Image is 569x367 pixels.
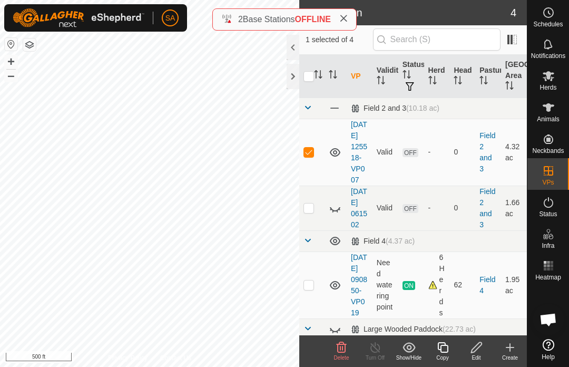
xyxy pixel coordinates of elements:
div: - [428,147,446,158]
span: Base Stations [243,15,295,24]
a: [DATE] 090850-VP019 [351,253,367,317]
button: – [5,69,17,82]
span: Help [542,354,555,360]
a: Privacy Policy [108,353,148,363]
p-sorticon: Activate to sort [377,78,385,86]
span: ON [403,281,415,290]
h2: In Rotation [306,6,511,19]
span: OFF [403,148,418,157]
button: Map Layers [23,38,36,51]
th: Validity [372,55,398,98]
div: Show/Hide [392,354,426,362]
div: Large Wooded Paddock [351,325,476,334]
span: Notifications [531,53,565,59]
span: 2 [238,15,243,24]
button: Reset Map [5,38,17,51]
p-sorticon: Activate to sort [329,72,337,80]
a: Field 2 and 3 [479,131,495,173]
a: Contact Us [160,353,191,363]
th: Status [398,55,424,98]
td: Need watering point [372,252,398,318]
div: Field 2 and 3 [351,104,439,113]
div: Open chat [533,304,564,335]
input: Search (S) [373,28,501,51]
span: Neckbands [532,148,564,154]
p-sorticon: Activate to sort [479,78,488,86]
span: (22.73 ac) [443,325,476,333]
p-sorticon: Activate to sort [454,78,462,86]
a: Field 2 and 3 [479,187,495,229]
th: Head [449,55,475,98]
span: Herds [539,84,556,91]
div: Turn Off [358,354,392,362]
th: Pasture [475,55,501,98]
img: Gallagher Logo [13,8,144,27]
span: Infra [542,243,554,249]
div: Create [493,354,527,362]
p-sorticon: Activate to sort [403,72,411,80]
span: OFFLINE [295,15,331,24]
span: SA [165,13,175,24]
span: OFF [403,204,418,213]
span: Heatmap [535,274,561,281]
a: [DATE] 061502 [351,187,367,229]
th: [GEOGRAPHIC_DATA] Area [501,55,527,98]
button: + [5,55,17,68]
div: Edit [459,354,493,362]
p-sorticon: Activate to sort [428,78,437,86]
span: (4.37 ac) [386,237,415,245]
td: 4.32 ac [501,119,527,186]
p-sorticon: Activate to sort [505,83,514,91]
td: Valid [372,119,398,186]
td: 1.95 ac [501,252,527,318]
span: 1 selected of 4 [306,34,373,45]
td: 0 [449,186,475,230]
div: Field 4 [351,237,415,246]
span: Animals [537,116,560,122]
td: 62 [449,252,475,318]
p-sorticon: Activate to sort [314,72,322,80]
td: 0 [449,119,475,186]
span: 4 [511,5,516,21]
span: Status [539,211,557,217]
span: Delete [334,355,349,361]
div: 6 Herds [428,252,446,318]
a: Help [527,335,569,364]
span: Schedules [533,21,563,27]
td: Valid [372,186,398,230]
div: Copy [426,354,459,362]
div: - [428,202,446,214]
th: VP [347,55,372,98]
a: [DATE] 125518-VP007 [351,120,367,184]
a: Field 4 [479,275,495,295]
span: VPs [542,179,554,186]
th: Herd [424,55,450,98]
span: (10.18 ac) [406,104,439,112]
td: 1.66 ac [501,186,527,230]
